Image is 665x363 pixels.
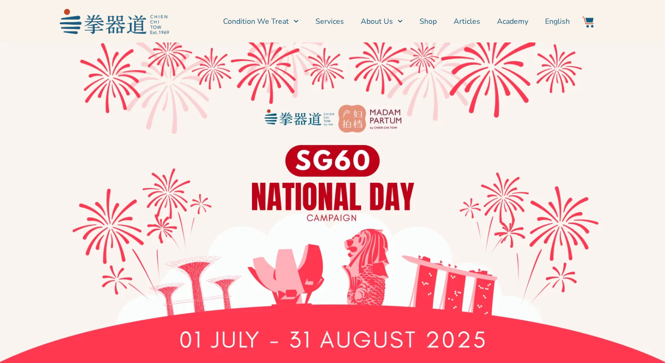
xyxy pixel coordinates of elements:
[315,10,344,33] a: Services
[361,10,403,33] a: About Us
[420,10,437,33] a: Shop
[497,10,528,33] a: Academy
[223,10,299,33] a: Condition We Treat
[174,10,570,33] nav: Menu
[545,16,570,27] span: English
[454,10,480,33] a: Articles
[545,10,570,33] a: English
[582,16,594,28] img: Website Icon-03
